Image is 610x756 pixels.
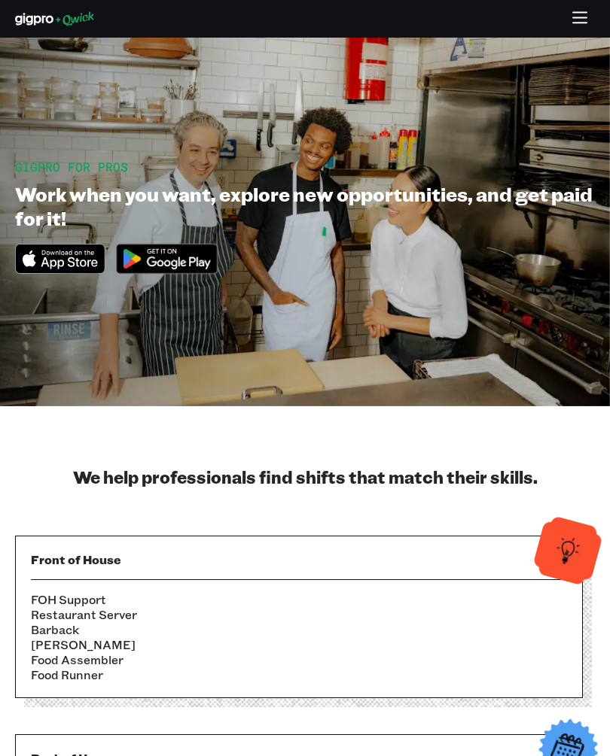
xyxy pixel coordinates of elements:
li: [PERSON_NAME] [31,637,567,652]
li: FOH Support [31,592,567,607]
li: Restaurant Server [31,607,567,622]
li: Food Runner [31,667,567,682]
a: Download on the App Store [15,261,105,277]
h2: We help professionals find shifts that match their skills. [15,466,595,487]
img: Get it on Google Play [108,236,225,281]
span: GIGPRO FOR PROS [15,159,128,175]
li: Food Assembler [31,652,567,667]
h1: Work when you want, explore new opportunities, and get paid for it! [15,182,595,230]
h3: Front of House [31,551,567,567]
li: Barback [31,622,567,637]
